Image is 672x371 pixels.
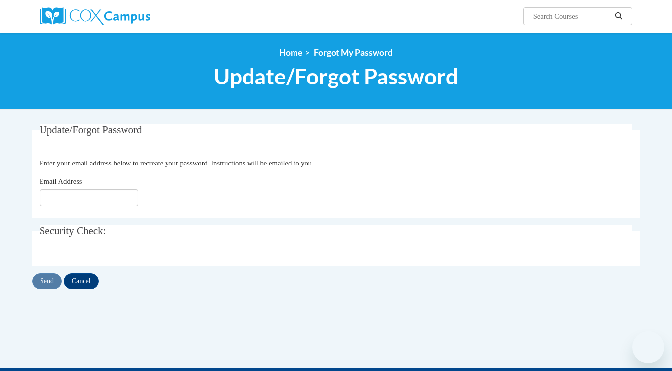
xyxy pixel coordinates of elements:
img: Cox Campus [40,7,150,25]
iframe: Button to launch messaging window [632,331,664,363]
a: Home [279,47,302,58]
input: Search Courses [532,10,611,22]
span: Forgot My Password [314,47,393,58]
span: Update/Forgot Password [214,63,458,89]
span: Update/Forgot Password [40,124,142,136]
input: Cancel [64,273,99,289]
span: Enter your email address below to recreate your password. Instructions will be emailed to you. [40,159,314,167]
a: Cox Campus [40,7,227,25]
button: Search [611,10,626,22]
input: Email [40,189,138,206]
span: Email Address [40,177,82,185]
span: Security Check: [40,225,106,237]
